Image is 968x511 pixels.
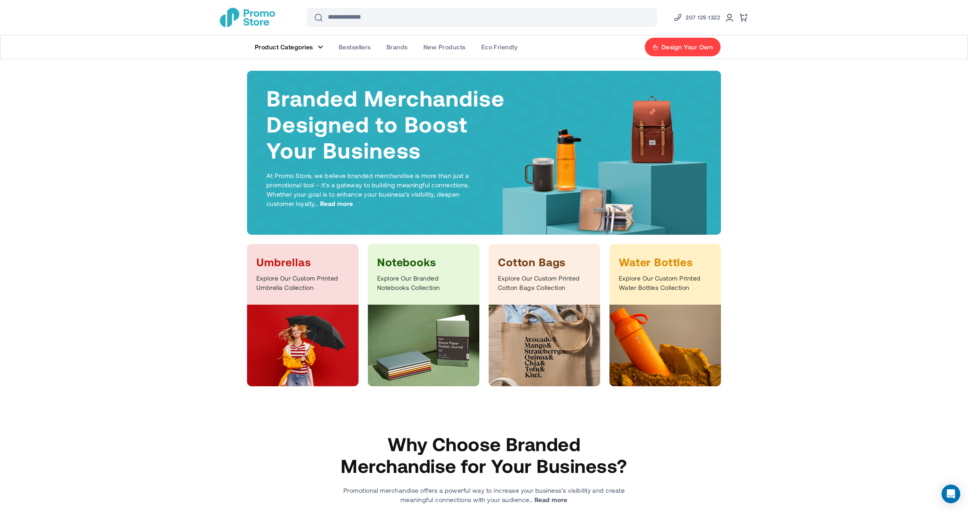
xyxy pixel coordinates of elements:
[662,43,713,51] span: Design Your Own
[256,255,349,269] h3: Umbrellas
[619,274,712,292] p: Explore Our Custom Printed Water Bottles Collection
[609,244,721,386] a: Water Bottles Explore Our Custom Printed Water Bottles Collection
[331,35,379,59] a: Bestsellers
[247,244,359,386] a: Umbrellas Explore Our Custom Printed Umbrella Collection
[498,255,591,269] h3: Cotton Bags
[343,487,625,503] span: Promotional merchandise offers a powerful way to increase your business’s visibility and create m...
[619,255,712,269] h3: Water Bottles
[339,43,371,51] span: Bestsellers
[497,93,715,250] img: Products
[266,85,506,163] h1: Branded Merchandise Designed to Boost Your Business
[377,255,470,269] h3: Notebooks
[489,244,600,386] a: Cotton Bags Explore Our Custom Printed Cotton Bags Collection
[942,485,960,503] div: Open Intercom Messenger
[379,35,416,59] a: Brands
[609,305,721,386] img: Bottles Category
[686,13,720,22] span: 207 125 1322
[220,8,275,27] img: Promotional Merchandise
[247,35,331,59] a: Product Categories
[481,43,518,51] span: Eco Friendly
[256,274,349,292] p: Explore Our Custom Printed Umbrella Collection
[387,43,408,51] span: Brands
[489,305,600,386] img: Bags Category
[247,305,359,386] img: Umbrellas Category
[673,13,720,22] a: Phone
[368,305,479,386] img: Notebooks Category
[474,35,526,59] a: Eco Friendly
[255,43,313,51] span: Product Categories
[498,274,591,292] p: Explore Our Custom Printed Cotton Bags Collection
[220,8,275,27] a: store logo
[338,433,630,476] h2: Why Choose Branded Merchandise for Your Business?
[368,244,479,386] a: Notebooks Explore Our Branded Notebooks Collection
[423,43,466,51] span: New Products
[266,172,469,207] span: At Promo Store, we believe branded merchandise is more than just a promotional tool – it’s a gate...
[320,199,353,208] span: Read more
[534,495,568,504] span: Read more
[644,37,721,57] a: Design Your Own
[416,35,474,59] a: New Products
[377,274,470,292] p: Explore Our Branded Notebooks Collection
